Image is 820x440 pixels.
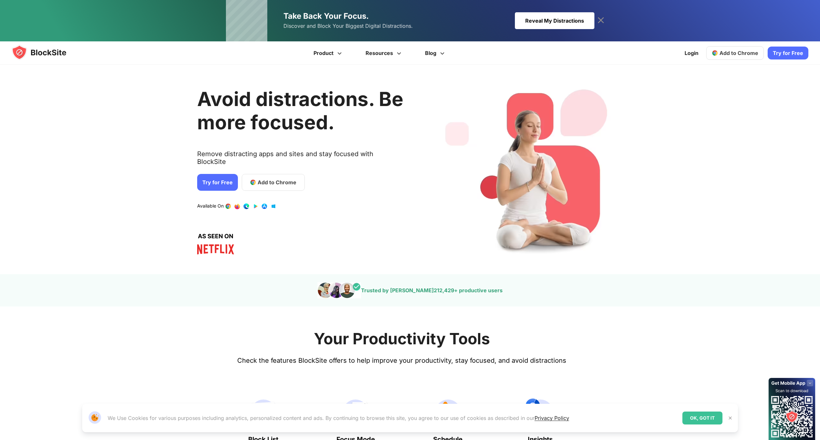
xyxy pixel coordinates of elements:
[361,287,503,294] text: Trusted by [PERSON_NAME] + productive users
[414,41,457,65] a: Blog
[535,415,569,421] a: Privacy Policy
[283,21,413,31] span: Discover and Block Your Biggest Digital Distractions.
[197,174,238,191] a: Try for Free
[12,45,79,60] img: blocksite-icon.5d769676.svg
[197,203,224,209] text: Available On
[719,50,758,56] span: Add to Chrome
[434,287,454,294] span: 212,429
[317,282,361,298] img: pepole images
[682,412,722,424] div: OK, GOT IT
[515,12,594,29] div: Reveal My Distractions
[355,41,414,65] a: Resources
[242,174,305,191] a: Add to Chrome
[314,329,490,348] h2: Your Productivity Tools
[258,178,296,186] span: Add to Chrome
[283,11,369,21] span: Take Back Your Focus.
[237,357,566,364] text: Check the features BlockSite offers to help improve your productivity, stay focused, and avoid di...
[768,47,808,59] a: Try for Free
[712,50,718,56] img: chrome-icon.svg
[681,45,702,61] a: Login
[197,150,403,171] text: Remove distracting apps and sites and stay focused with BlockSite
[728,415,733,421] img: Close
[726,414,734,422] button: Close
[108,414,569,422] p: We Use Cookies for various purposes including analytics, personalized content and ads. By continu...
[303,41,355,65] a: Product
[706,46,764,60] a: Add to Chrome
[197,87,403,134] h1: Avoid distractions. Be more focused.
